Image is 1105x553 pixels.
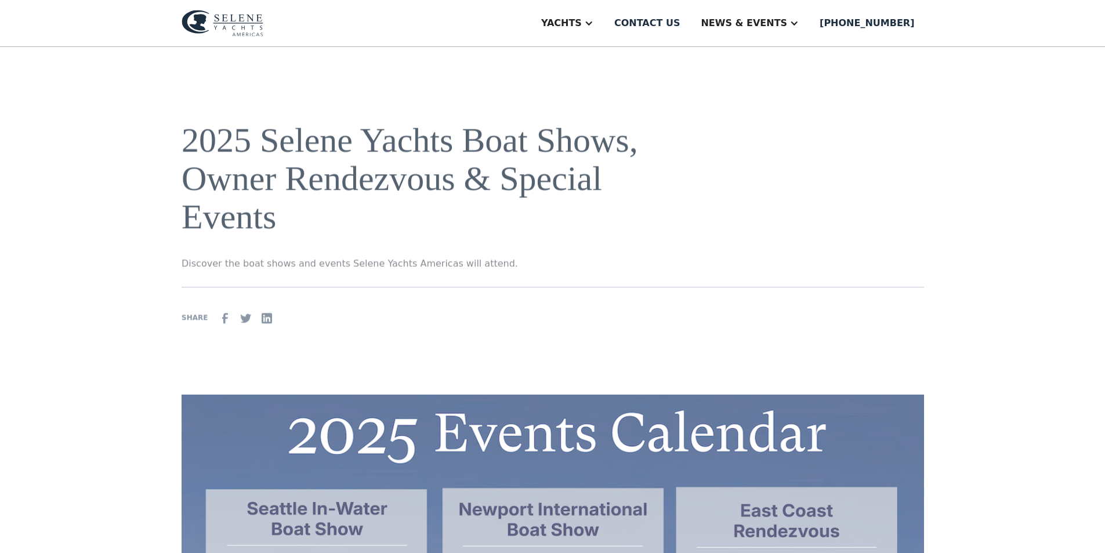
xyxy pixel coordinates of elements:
[820,16,914,30] div: [PHONE_NUMBER]
[182,121,664,236] h1: 2025 Selene Yachts Boat Shows, Owner Rendezvous & Special Events
[182,10,263,37] img: logo
[239,311,253,325] img: Twitter
[260,311,274,325] img: Linkedin
[182,256,664,270] p: Discover the boat shows and events Selene Yachts Americas will attend.
[701,16,787,30] div: News & EVENTS
[541,16,582,30] div: Yachts
[218,311,232,325] img: facebook
[614,16,680,30] div: Contact us
[182,313,208,323] div: SHARE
